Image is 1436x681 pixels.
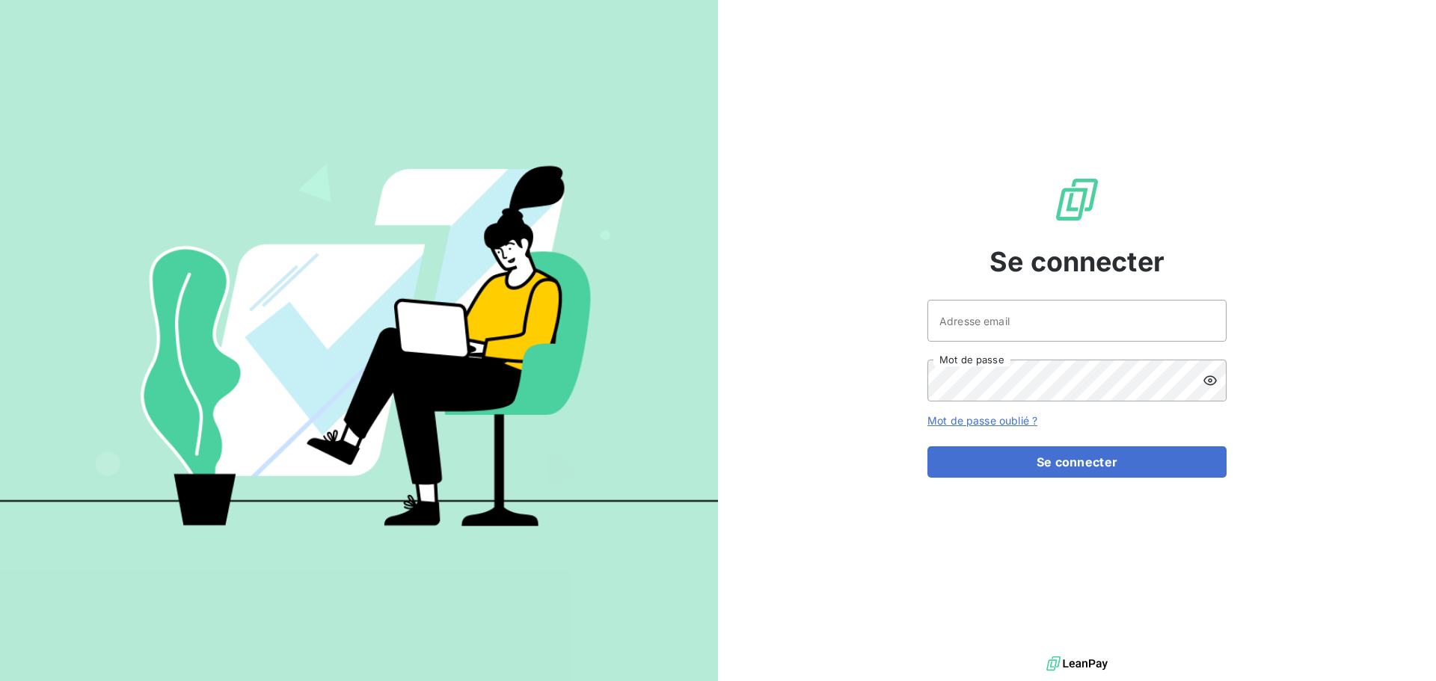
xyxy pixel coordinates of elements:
img: logo [1046,653,1108,675]
span: Se connecter [989,241,1165,282]
input: placeholder [927,300,1227,342]
button: Se connecter [927,446,1227,478]
img: Logo LeanPay [1053,176,1101,224]
a: Mot de passe oublié ? [927,414,1037,427]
